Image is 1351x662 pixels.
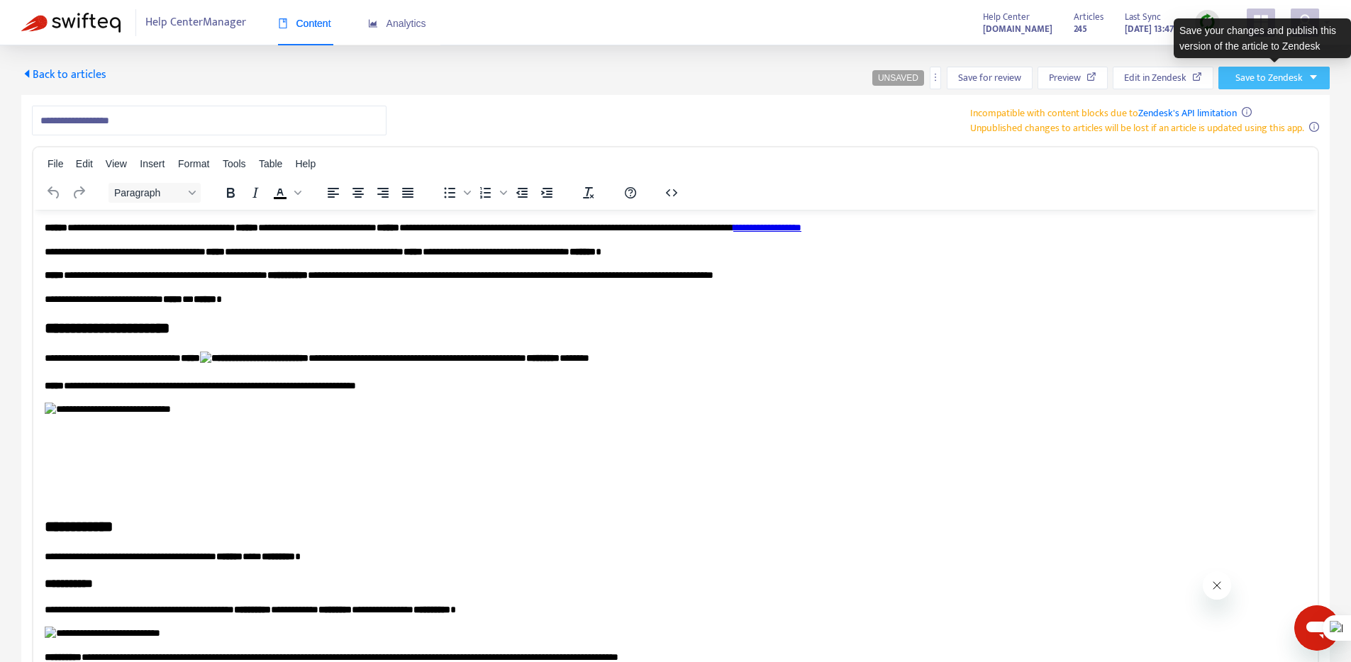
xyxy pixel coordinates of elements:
strong: [DATE] 13:47 [1125,21,1174,37]
span: appstore [1252,13,1269,30]
button: Block Paragraph [109,183,201,203]
span: Hi. Need any help? [9,10,102,21]
div: Bullet list [438,183,473,203]
span: caret-down [1308,72,1318,82]
button: Decrease indent [510,183,534,203]
strong: 245 [1074,21,1087,37]
span: Help Center [983,9,1030,25]
span: Format [178,158,209,169]
button: Redo [67,183,91,203]
span: Paragraph [114,187,184,198]
iframe: Close message [1203,571,1231,600]
span: View [106,158,127,169]
span: Last Sync [1125,9,1161,25]
button: Increase indent [535,183,559,203]
button: Save for review [947,67,1033,89]
button: Help [618,183,643,203]
span: Content [278,18,331,29]
button: Align right [371,183,395,203]
button: Align left [321,183,345,203]
span: Help Center Manager [145,9,246,36]
span: Save for review [958,70,1021,86]
span: Edit in Zendesk [1124,70,1186,86]
span: Back to articles [21,65,106,84]
img: sync.dc5367851b00ba804db3.png [1199,13,1216,31]
button: Justify [396,183,420,203]
span: book [278,18,288,28]
button: Undo [42,183,66,203]
button: Align center [346,183,370,203]
span: more [930,72,940,82]
span: Unpublished changes to articles will be lost if an article is updated using this app. [970,120,1304,136]
iframe: Button to launch messaging window [1294,605,1340,651]
span: Save to Zendesk [1235,70,1303,86]
button: Clear formatting [577,183,601,203]
span: Help [295,158,316,169]
span: Tools [223,158,246,169]
span: info-circle [1309,122,1319,132]
span: Edit [76,158,93,169]
img: Swifteq [21,13,121,33]
button: Bold [218,183,243,203]
button: Edit in Zendesk [1113,67,1213,89]
span: UNSAVED [878,73,918,83]
span: Table [259,158,282,169]
span: Analytics [368,18,426,29]
span: Preview [1049,70,1081,86]
span: Incompatible with content blocks due to [970,105,1237,121]
span: Insert [140,158,165,169]
span: Articles [1074,9,1103,25]
button: Italic [243,183,267,203]
span: File [48,158,64,169]
div: Text color Black [268,183,304,203]
div: Save your changes and publish this version of the article to Zendesk [1174,18,1351,58]
div: Numbered list [474,183,509,203]
span: info-circle [1242,107,1252,117]
span: caret-left [21,68,33,79]
button: more [930,67,941,89]
a: [DOMAIN_NAME] [983,21,1052,37]
a: Zendesk's API limitation [1138,105,1237,121]
span: user [1296,13,1313,30]
button: Save to Zendeskcaret-down [1218,67,1330,89]
span: area-chart [368,18,378,28]
button: Preview [1038,67,1108,89]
